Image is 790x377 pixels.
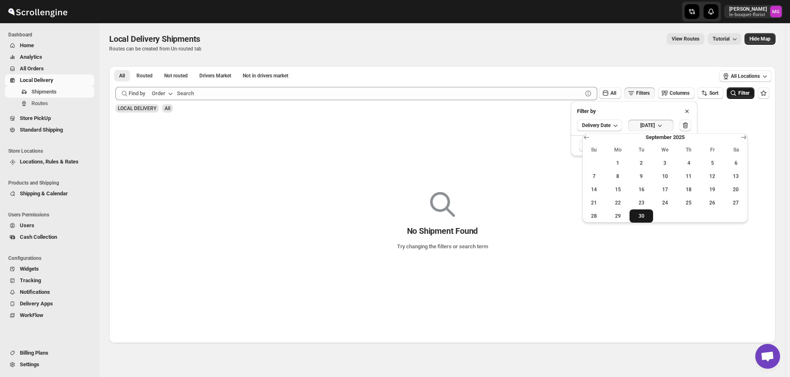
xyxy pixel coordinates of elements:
[5,40,94,51] button: Home
[31,100,48,106] span: Routes
[680,160,697,166] span: 4
[656,186,673,193] span: 17
[20,300,53,307] span: Delivery Apps
[20,42,34,48] span: Home
[194,70,236,82] button: Claimable
[724,5,783,18] button: User menu
[5,298,94,310] button: Delivery Apps
[653,183,677,196] button: Wednesday September 17 2025
[701,143,724,156] th: Friday
[609,173,626,180] span: 8
[5,275,94,286] button: Tracking
[656,173,673,180] span: 10
[165,106,170,111] span: All
[701,196,724,209] button: Friday September 26 2025
[199,72,231,79] span: Drivers Market
[724,143,748,156] th: Saturday
[20,277,41,283] span: Tracking
[8,148,95,154] span: Store Locations
[114,70,130,82] button: All
[640,122,655,129] span: [DATE]
[728,146,745,153] span: Sa
[8,31,95,38] span: Dashboard
[724,170,748,183] button: Saturday September 13 2025
[677,143,700,156] th: Thursday
[609,199,626,206] span: 22
[606,196,630,209] button: Monday September 22 2025
[119,72,125,79] span: All
[633,213,650,219] span: 30
[243,72,288,79] span: Not in drivers market
[610,90,616,96] span: All
[709,90,718,96] span: Sort
[5,263,94,275] button: Widgets
[109,34,200,44] span: Local Delivery Shipments
[630,209,653,223] button: Tuesday September 30 2025
[609,146,626,153] span: Mo
[20,158,79,165] span: Locations, Rules & Rates
[667,33,704,45] button: view route
[633,160,650,166] span: 2
[20,190,68,197] span: Shipping & Calendar
[677,156,700,170] button: Thursday September 4 2025
[582,122,610,129] span: Delivery Date
[653,196,677,209] button: Wednesday September 24 2025
[728,173,745,180] span: 13
[109,46,203,52] p: Routes can be created from Un-routed tab
[606,143,630,156] th: Monday
[749,36,771,42] span: Hide Map
[152,89,165,98] div: Order
[728,199,745,206] span: 27
[738,90,749,96] span: Filter
[656,160,673,166] span: 3
[701,156,724,170] button: Friday September 5 2025
[8,211,95,218] span: Users Permissions
[653,170,677,183] button: Wednesday September 10 2025
[677,196,700,209] button: Thursday September 25 2025
[677,170,700,183] button: Thursday September 11 2025
[658,87,694,99] button: Columns
[701,183,724,196] button: Friday September 19 2025
[704,199,721,206] span: 26
[698,87,723,99] button: Sort
[20,361,39,367] span: Settings
[653,156,677,170] button: Wednesday September 3 2025
[582,170,606,183] button: Sunday September 7 2025
[606,209,630,223] button: Monday September 29 2025
[672,36,699,42] span: View Routes
[719,70,771,82] button: All Locations
[609,160,626,166] span: 1
[772,9,780,14] text: MG
[670,90,689,96] span: Columns
[20,54,42,60] span: Analytics
[5,98,94,109] button: Routes
[20,350,48,356] span: Billing Plans
[606,156,630,170] button: Monday September 1 2025
[633,199,650,206] span: 23
[656,199,673,206] span: 24
[704,160,721,166] span: 5
[5,220,94,231] button: Users
[5,63,94,74] button: All Orders
[430,192,455,217] img: Empty search results
[704,186,721,193] span: 19
[5,286,94,298] button: Notifications
[586,173,603,180] span: 7
[713,36,730,42] span: Tutorial
[159,70,193,82] button: Unrouted
[708,33,741,45] button: Tutorial
[680,173,697,180] span: 11
[582,183,606,196] button: Sunday September 14 2025
[5,86,94,98] button: Shipments
[677,183,700,196] button: Thursday September 18 2025
[727,87,754,99] button: Filter
[701,170,724,183] button: Friday September 12 2025
[724,183,748,196] button: Saturday September 20 2025
[20,289,50,295] span: Notifications
[5,347,94,359] button: Billing Plans
[5,156,94,168] button: Locations, Rules & Rates
[7,1,69,22] img: ScrollEngine
[20,115,51,121] span: Store PickUp
[680,186,697,193] span: 18
[609,213,626,219] span: 29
